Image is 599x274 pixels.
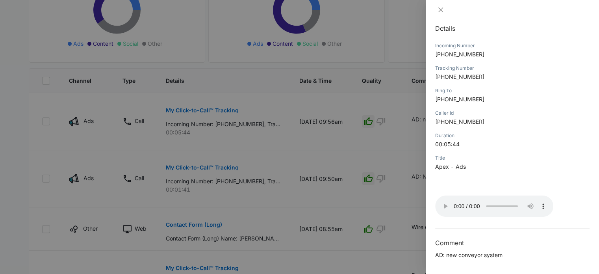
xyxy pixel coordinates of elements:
[438,7,444,13] span: close
[435,87,590,94] div: Ring To
[435,118,484,125] span: [PHONE_NUMBER]
[435,251,590,259] p: AD: new conveyor system
[435,65,590,72] div: Tracking Number
[435,238,590,248] h3: Comment
[435,51,484,58] span: [PHONE_NUMBER]
[435,6,446,13] button: Close
[435,163,466,170] span: Apex - Ads
[435,110,590,117] div: Caller Id
[435,24,590,33] h2: Details
[435,132,590,139] div: Duration
[435,96,484,103] span: [PHONE_NUMBER]
[435,73,484,80] span: [PHONE_NUMBER]
[435,141,460,147] span: 00:05:44
[435,155,590,162] div: Title
[435,42,590,49] div: Incoming Number
[435,196,553,217] audio: Your browser does not support the audio tag.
